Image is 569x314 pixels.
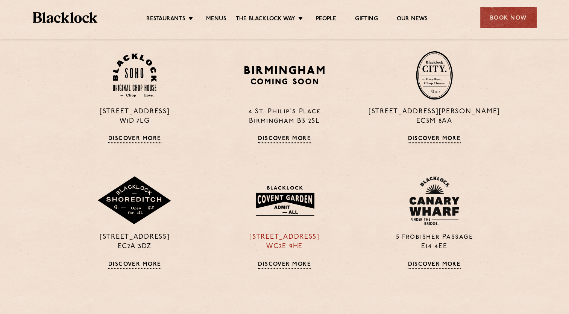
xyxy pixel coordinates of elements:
p: [STREET_ADDRESS] WC2E 9HE [215,233,354,252]
a: Discover More [108,136,161,143]
p: [STREET_ADDRESS] EC2A 3DZ [65,233,204,252]
img: Shoreditch-stamp-v2-default.svg [97,176,172,225]
p: 5 Frobisher Passage E14 4EE [365,233,504,252]
a: Restaurants [146,15,185,24]
a: Discover More [408,261,461,269]
div: Book Now [480,7,537,28]
a: Discover More [258,136,311,143]
img: Soho-stamp-default.svg [113,53,156,98]
a: The Blacklock Way [236,15,295,24]
a: Our News [397,15,428,24]
img: BLA_1470_CoventGarden_Website_Solid.svg [248,181,321,220]
img: BL_Textured_Logo-footer-cropped.svg [33,12,98,23]
a: People [316,15,336,24]
img: BL_CW_Logo_Website.svg [409,176,460,225]
img: City-stamp-default.svg [416,51,453,100]
a: Menus [206,15,226,24]
a: Discover More [258,261,311,269]
p: [STREET_ADDRESS][PERSON_NAME] EC3M 8AA [365,107,504,126]
img: BIRMINGHAM-P22_-e1747915156957.png [243,63,326,87]
p: 4 St. Philip's Place Birmingham B3 2SL [215,107,354,126]
a: Gifting [355,15,378,24]
a: Discover More [408,136,461,143]
a: Discover More [108,261,161,269]
p: [STREET_ADDRESS] W1D 7LG [65,107,204,126]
